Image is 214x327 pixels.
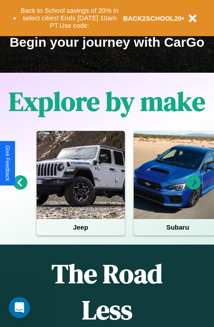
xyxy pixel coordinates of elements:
iframe: Intercom live chat [9,297,30,318]
b: BACK2SCHOOL20 [123,15,182,22]
div: Give Feedback [4,145,11,181]
h1: Explore by make [9,83,205,119]
h4: Jeep [37,219,125,235]
button: Back to School savings of 20% in select cities! Ends [DATE] 10am PT.Use code: [16,4,123,32]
